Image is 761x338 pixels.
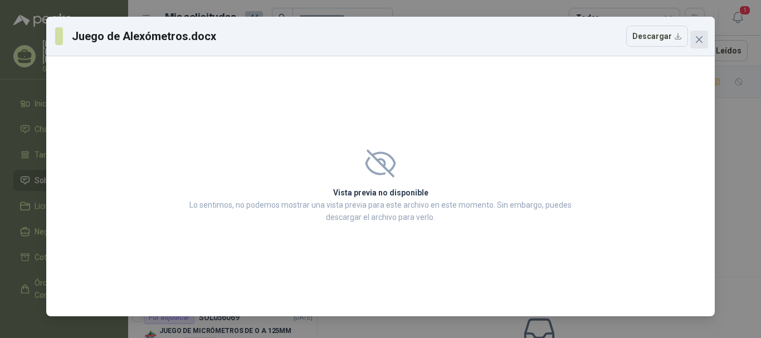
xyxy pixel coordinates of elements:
button: Descargar [626,26,688,47]
button: Close [690,31,708,48]
h2: Vista previa no disponible [186,187,575,199]
h3: Juego de Alexómetros.docx [72,28,217,45]
span: close [695,35,704,44]
p: Lo sentimos, no podemos mostrar una vista previa para este archivo en este momento. Sin embargo, ... [186,199,575,223]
